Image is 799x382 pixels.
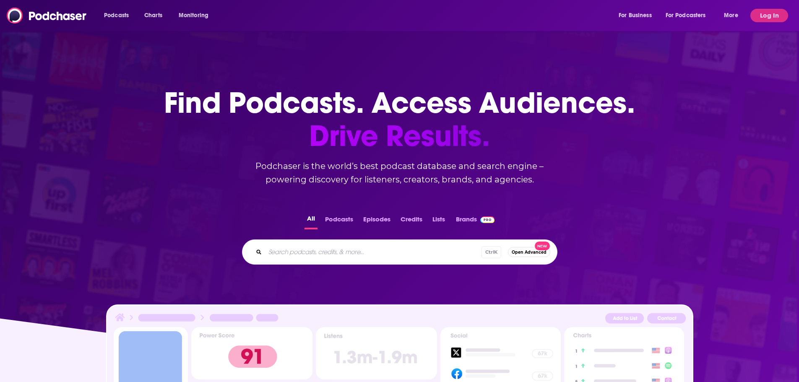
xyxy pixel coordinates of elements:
[164,86,635,153] h1: Find Podcasts. Access Audiences.
[316,327,437,379] img: Podcast Insights Listens
[660,9,718,22] button: open menu
[508,247,550,257] button: Open AdvancedNew
[7,8,87,23] img: Podchaser - Follow, Share and Rate Podcasts
[191,327,312,379] img: Podcast Insights Power score
[114,312,686,327] img: Podcast Insights Header
[173,9,219,22] button: open menu
[535,242,550,250] span: New
[323,213,356,229] button: Podcasts
[361,213,393,229] button: Episodes
[613,9,662,22] button: open menu
[724,10,738,21] span: More
[104,10,129,21] span: Podcasts
[430,213,448,229] button: Lists
[139,9,167,22] a: Charts
[718,9,749,22] button: open menu
[242,239,557,265] div: Search podcasts, credits, & more...
[98,9,140,22] button: open menu
[750,9,788,22] button: Log In
[481,246,501,258] span: Ctrl K
[512,250,547,255] span: Open Advanced
[480,216,495,223] img: Podchaser Pro
[144,10,162,21] span: Charts
[232,159,567,186] h2: Podchaser is the world’s best podcast database and search engine – powering discovery for listene...
[305,213,318,229] button: All
[398,213,425,229] button: Credits
[179,10,208,21] span: Monitoring
[456,213,495,229] a: BrandsPodchaser Pro
[265,245,481,259] input: Search podcasts, credits, & more...
[164,120,635,153] span: Drive Results.
[619,10,652,21] span: For Business
[666,10,706,21] span: For Podcasters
